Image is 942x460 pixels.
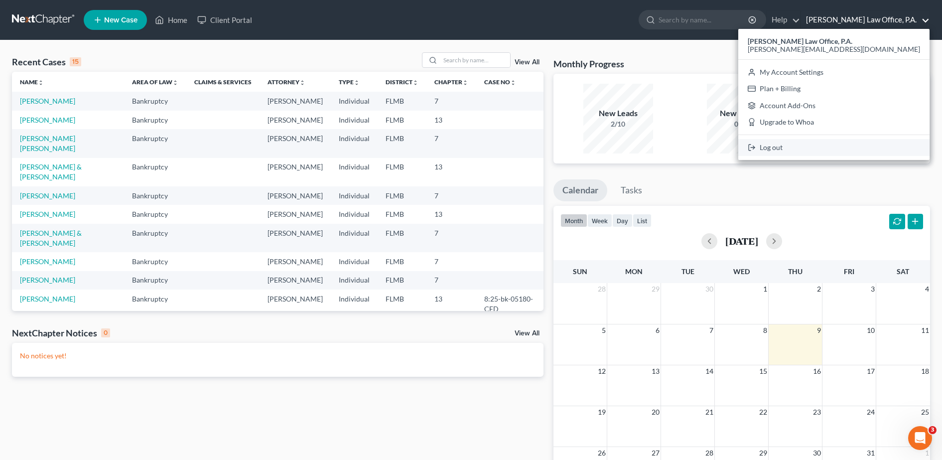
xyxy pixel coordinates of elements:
[331,92,378,110] td: Individual
[20,97,75,105] a: [PERSON_NAME]
[601,324,607,336] span: 5
[515,330,539,337] a: View All
[150,11,192,29] a: Home
[378,158,426,186] td: FLMB
[866,365,876,377] span: 17
[260,92,331,110] td: [PERSON_NAME]
[801,11,930,29] a: [PERSON_NAME] Law Office, P.A.
[38,80,44,86] i: unfold_more
[260,158,331,186] td: [PERSON_NAME]
[553,58,624,70] h3: Monthly Progress
[812,447,822,459] span: 30
[476,290,543,318] td: 8:25-bk-05180-CED
[816,283,822,295] span: 2
[434,78,468,86] a: Chapterunfold_more
[597,447,607,459] span: 26
[20,191,75,200] a: [PERSON_NAME]
[378,271,426,290] td: FLMB
[758,406,768,418] span: 22
[707,108,777,119] div: New Clients
[597,406,607,418] span: 19
[704,283,714,295] span: 30
[331,158,378,186] td: Individual
[583,108,653,119] div: New Leads
[651,283,661,295] span: 29
[124,92,186,110] td: Bankruptcy
[870,283,876,295] span: 3
[866,324,876,336] span: 10
[331,129,378,157] td: Individual
[510,80,516,86] i: unfold_more
[704,447,714,459] span: 28
[124,158,186,186] td: Bankruptcy
[260,186,331,205] td: [PERSON_NAME]
[426,111,476,129] td: 13
[20,134,75,153] a: [PERSON_NAME] [PERSON_NAME]
[762,283,768,295] span: 1
[299,80,305,86] i: unfold_more
[378,205,426,223] td: FLMB
[748,37,852,45] strong: [PERSON_NAME] Law Office, P.A.
[378,252,426,271] td: FLMB
[124,129,186,157] td: Bankruptcy
[844,267,854,276] span: Fri
[924,447,930,459] span: 1
[378,92,426,110] td: FLMB
[260,111,331,129] td: [PERSON_NAME]
[412,80,418,86] i: unfold_more
[655,324,661,336] span: 6
[515,59,539,66] a: View All
[331,111,378,129] td: Individual
[192,11,257,29] a: Client Portal
[633,214,652,227] button: list
[20,295,75,303] a: [PERSON_NAME]
[378,111,426,129] td: FLMB
[484,78,516,86] a: Case Nounfold_more
[260,224,331,252] td: [PERSON_NAME]
[704,406,714,418] span: 21
[260,129,331,157] td: [PERSON_NAME]
[612,179,651,201] a: Tasks
[920,324,930,336] span: 11
[866,406,876,418] span: 24
[20,257,75,266] a: [PERSON_NAME]
[738,139,930,156] a: Log out
[587,214,612,227] button: week
[426,92,476,110] td: 7
[924,283,930,295] span: 4
[758,447,768,459] span: 29
[132,78,178,86] a: Area of Lawunfold_more
[260,271,331,290] td: [PERSON_NAME]
[681,267,694,276] span: Tue
[762,324,768,336] span: 8
[426,224,476,252] td: 7
[597,365,607,377] span: 12
[625,267,643,276] span: Mon
[378,290,426,318] td: FLMB
[440,53,510,67] input: Search by name...
[378,186,426,205] td: FLMB
[707,119,777,129] div: 0/10
[186,72,260,92] th: Claims & Services
[651,447,661,459] span: 27
[708,324,714,336] span: 7
[767,11,800,29] a: Help
[331,271,378,290] td: Individual
[560,214,587,227] button: month
[426,205,476,223] td: 13
[651,406,661,418] span: 20
[260,205,331,223] td: [PERSON_NAME]
[12,56,81,68] div: Recent Cases
[104,16,137,24] span: New Case
[20,78,44,86] a: Nameunfold_more
[748,45,920,53] span: [PERSON_NAME][EMAIL_ADDRESS][DOMAIN_NAME]
[426,186,476,205] td: 7
[897,267,909,276] span: Sat
[920,365,930,377] span: 18
[725,236,758,246] h2: [DATE]
[331,252,378,271] td: Individual
[733,267,750,276] span: Wed
[426,252,476,271] td: 7
[812,365,822,377] span: 16
[339,78,360,86] a: Typeunfold_more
